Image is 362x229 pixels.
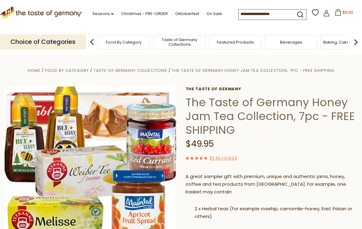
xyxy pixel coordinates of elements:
[172,68,334,73] a: The Taste of Germany Honey Jam Tea Collection, 7pc - FREE SHIPPING
[186,205,357,220] p: 2 x Herbal teas (for example rosehip, camomile-honey, East Frisian or others)
[280,40,302,45] a: Beverages
[350,36,362,48] img: next arrow
[45,68,89,73] a: Food By Category
[331,9,357,18] button: $0.00
[186,87,357,91] a: The Taste of Germany
[175,10,199,17] a: Oktoberfest
[121,10,168,17] a: Christmas - PRE-ORDER
[28,68,40,73] a: Home
[94,68,167,73] a: Taste of Germany Collections
[206,10,222,17] a: On Sale
[86,36,98,48] img: previous arrow
[155,37,204,47] a: Taste of Germany Collections
[186,138,214,150] span: $49.95
[106,40,141,45] a: Food By Category
[217,40,254,45] a: Featured Products
[186,173,357,196] p: A great sampler gift with premium, unique and authentic jams, honey, coffee and tea products from...
[92,10,114,17] a: Seasons
[343,10,353,15] span: $0.00
[186,95,357,137] h1: The Taste of Germany Honey Jam Tea Collection, 7pc - FREE SHIPPING
[210,155,237,161] span: ( )
[212,155,235,162] a: 3 Reviews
